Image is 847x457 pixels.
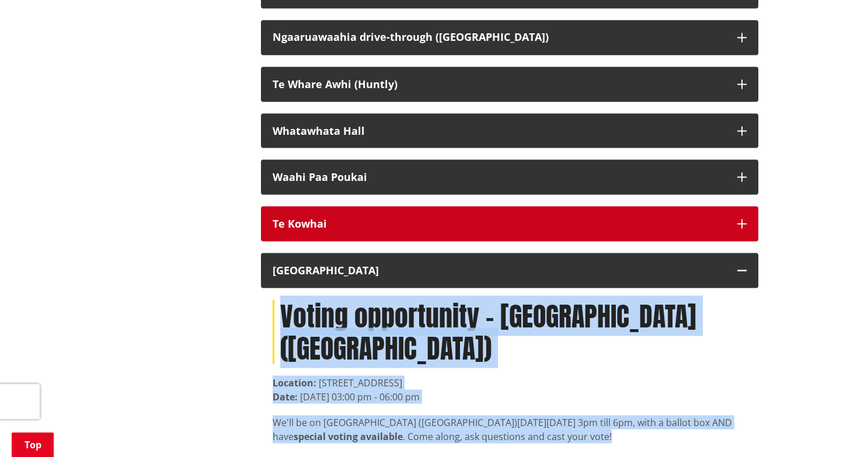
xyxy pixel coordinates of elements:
[273,415,747,443] div: We'll be on [GEOGRAPHIC_DATA] ([GEOGRAPHIC_DATA])
[273,125,726,137] div: Whatawhata Hall
[261,206,758,241] button: Te Kowhai
[273,390,298,403] strong: Date:
[261,253,758,288] button: [GEOGRAPHIC_DATA]
[12,432,54,457] a: Top
[261,113,758,148] button: Whatawhata Hall
[273,264,726,276] div: [GEOGRAPHIC_DATA]
[261,67,758,102] button: Te Whare Awhi (Huntly)
[273,416,732,442] span: [DATE][DATE] 3pm till 6pm, with a ballot box AND have . Come along, ask questions and cast your v...
[294,430,403,442] strong: special voting available
[273,171,726,183] div: Waahi Paa Poukai
[273,376,316,389] strong: Location:
[793,408,835,450] iframe: Messenger Launcher
[273,299,747,364] h1: Voting opportunity - [GEOGRAPHIC_DATA] ([GEOGRAPHIC_DATA])
[261,159,758,194] button: Waahi Paa Poukai
[319,376,402,389] span: [STREET_ADDRESS]
[261,20,758,55] button: Ngaaruawaahia drive-through ([GEOGRAPHIC_DATA])
[273,32,726,43] div: Ngaaruawaahia drive-through ([GEOGRAPHIC_DATA])
[273,218,726,229] div: Te Kowhai
[300,390,420,403] time: [DATE] 03:00 pm - 06:00 pm
[273,78,726,90] div: Te Whare Awhi (Huntly)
